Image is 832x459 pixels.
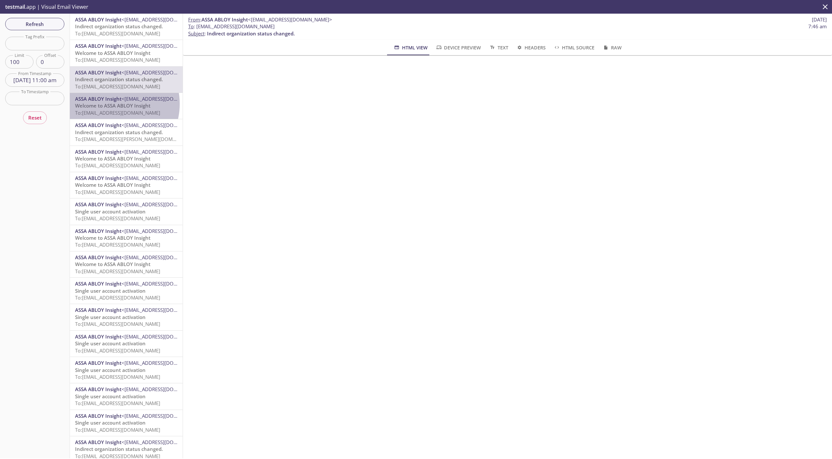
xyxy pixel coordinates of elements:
[70,383,183,409] div: ASSA ABLOY Insight<[EMAIL_ADDRESS][DOMAIN_NAME]>Single user account activationTo:[EMAIL_ADDRESS][...
[248,16,332,23] span: <[EMAIL_ADDRESS][DOMAIN_NAME]>
[122,201,206,208] span: <[EMAIL_ADDRESS][DOMAIN_NAME]>
[122,96,206,102] span: <[EMAIL_ADDRESS][DOMAIN_NAME]>
[188,16,200,23] span: From
[75,175,122,181] span: ASSA ABLOY Insight
[75,30,160,37] span: To: [EMAIL_ADDRESS][DOMAIN_NAME]
[75,340,146,347] span: Single user account activation
[122,386,206,392] span: <[EMAIL_ADDRESS][DOMAIN_NAME]>
[75,228,122,234] span: ASSA ABLOY Insight
[75,400,160,406] span: To: [EMAIL_ADDRESS][DOMAIN_NAME]
[70,67,183,93] div: ASSA ABLOY Insight<[EMAIL_ADDRESS][DOMAIN_NAME]>Indirect organization status changed.To:[EMAIL_AD...
[75,294,160,301] span: To: [EMAIL_ADDRESS][DOMAIN_NAME]
[602,44,621,52] span: Raw
[75,439,122,445] span: ASSA ABLOY Insight
[70,198,183,224] div: ASSA ABLOY Insight<[EMAIL_ADDRESS][DOMAIN_NAME]>Single user account activationTo:[EMAIL_ADDRESS][...
[75,321,160,327] span: To: [EMAIL_ADDRESS][DOMAIN_NAME]
[70,357,183,383] div: ASSA ABLOY Insight<[EMAIL_ADDRESS][DOMAIN_NAME]>Single user account activationTo:[EMAIL_ADDRESS][...
[122,413,206,419] span: <[EMAIL_ADDRESS][DOMAIN_NAME]>
[75,268,160,274] span: To: [EMAIL_ADDRESS][DOMAIN_NAME]
[75,241,160,248] span: To: [EMAIL_ADDRESS][DOMAIN_NAME]
[75,162,160,169] span: To: [EMAIL_ADDRESS][DOMAIN_NAME]
[75,23,163,30] span: Indirect organization status changed.
[70,14,183,40] div: ASSA ABLOY Insight<[EMAIL_ADDRESS][DOMAIN_NAME]>Indirect organization status changed.To:[EMAIL_AD...
[75,136,198,142] span: To: [EMAIL_ADDRESS][PERSON_NAME][DOMAIN_NAME]
[70,304,183,330] div: ASSA ABLOY Insight<[EMAIL_ADDRESS][DOMAIN_NAME]>Single user account activationTo:[EMAIL_ADDRESS][...
[70,251,183,277] div: ASSA ABLOY Insight<[EMAIL_ADDRESS][DOMAIN_NAME]>Welcome to ASSA ABLOY InsightTo:[EMAIL_ADDRESS][D...
[75,347,160,354] span: To: [EMAIL_ADDRESS][DOMAIN_NAME]
[75,208,146,215] span: Single user account activation
[75,446,163,452] span: Indirect organization status changed.
[808,23,827,30] span: 7:46 am
[70,172,183,198] div: ASSA ABLOY Insight<[EMAIL_ADDRESS][DOMAIN_NAME]>Welcome to ASSA ABLOY InsightTo:[EMAIL_ADDRESS][D...
[75,215,160,222] span: To: [EMAIL_ADDRESS][DOMAIN_NAME]
[75,235,150,241] span: Welcome to ASSA ABLOY Insight
[10,20,59,28] span: Refresh
[122,360,206,366] span: <[EMAIL_ADDRESS][DOMAIN_NAME]>
[75,43,122,49] span: ASSA ABLOY Insight
[188,30,204,37] span: Subject
[75,182,150,188] span: Welcome to ASSA ABLOY Insight
[122,307,206,313] span: <[EMAIL_ADDRESS][DOMAIN_NAME]>
[75,427,160,433] span: To: [EMAIL_ADDRESS][DOMAIN_NAME]
[188,23,194,30] span: To
[122,43,206,49] span: <[EMAIL_ADDRESS][DOMAIN_NAME]>
[75,261,150,267] span: Welcome to ASSA ABLOY Insight
[75,386,122,392] span: ASSA ABLOY Insight
[188,16,332,23] span: :
[75,83,160,90] span: To: [EMAIL_ADDRESS][DOMAIN_NAME]
[75,254,122,261] span: ASSA ABLOY Insight
[75,374,160,380] span: To: [EMAIL_ADDRESS][DOMAIN_NAME]
[188,23,275,30] span: : [EMAIL_ADDRESS][DOMAIN_NAME]
[75,280,122,287] span: ASSA ABLOY Insight
[122,148,206,155] span: <[EMAIL_ADDRESS][DOMAIN_NAME]>
[122,175,206,181] span: <[EMAIL_ADDRESS][DOMAIN_NAME]>
[75,307,122,313] span: ASSA ABLOY Insight
[75,360,122,366] span: ASSA ABLOY Insight
[70,225,183,251] div: ASSA ABLOY Insight<[EMAIL_ADDRESS][DOMAIN_NAME]>Welcome to ASSA ABLOY InsightTo:[EMAIL_ADDRESS][D...
[122,69,206,76] span: <[EMAIL_ADDRESS][DOMAIN_NAME]>
[75,122,122,128] span: ASSA ABLOY Insight
[5,18,64,30] button: Refresh
[5,3,25,10] span: testmail
[553,44,594,52] span: HTML Source
[489,44,508,52] span: Text
[75,109,160,116] span: To: [EMAIL_ADDRESS][DOMAIN_NAME]
[75,76,163,83] span: Indirect organization status changed.
[122,228,206,234] span: <[EMAIL_ADDRESS][DOMAIN_NAME]>
[75,333,122,340] span: ASSA ABLOY Insight
[75,367,146,373] span: Single user account activation
[75,314,146,320] span: Single user account activation
[75,16,122,23] span: ASSA ABLOY Insight
[75,287,146,294] span: Single user account activation
[435,44,481,52] span: Device Preview
[393,44,427,52] span: HTML View
[188,23,827,37] p: :
[70,331,183,357] div: ASSA ABLOY Insight<[EMAIL_ADDRESS][DOMAIN_NAME]>Single user account activationTo:[EMAIL_ADDRESS][...
[122,333,206,340] span: <[EMAIL_ADDRESS][DOMAIN_NAME]>
[516,44,546,52] span: Headers
[207,30,295,37] span: Indirect organization status changed.
[70,278,183,304] div: ASSA ABLOY Insight<[EMAIL_ADDRESS][DOMAIN_NAME]>Single user account activationTo:[EMAIL_ADDRESS][...
[75,201,122,208] span: ASSA ABLOY Insight
[122,254,206,261] span: <[EMAIL_ADDRESS][DOMAIN_NAME]>
[75,393,146,400] span: Single user account activation
[122,280,206,287] span: <[EMAIL_ADDRESS][DOMAIN_NAME]>
[23,111,47,124] button: Reset
[75,155,150,162] span: Welcome to ASSA ABLOY Insight
[70,119,183,145] div: ASSA ABLOY Insight<[EMAIL_ADDRESS][DOMAIN_NAME]>Indirect organization status changed.To:[EMAIL_AD...
[812,16,827,23] span: [DATE]
[75,69,122,76] span: ASSA ABLOY Insight
[122,16,206,23] span: <[EMAIL_ADDRESS][DOMAIN_NAME]>
[122,122,206,128] span: <[EMAIL_ADDRESS][DOMAIN_NAME]>
[75,102,150,109] span: Welcome to ASSA ABLOY Insight
[70,146,183,172] div: ASSA ABLOY Insight<[EMAIL_ADDRESS][DOMAIN_NAME]>Welcome to ASSA ABLOY InsightTo:[EMAIL_ADDRESS][D...
[70,93,183,119] div: ASSA ABLOY Insight<[EMAIL_ADDRESS][DOMAIN_NAME]>Welcome to ASSA ABLOY InsightTo:[EMAIL_ADDRESS][D...
[75,129,163,135] span: Indirect organization status changed.
[201,16,248,23] span: ASSA ABLOY Insight
[75,189,160,195] span: To: [EMAIL_ADDRESS][DOMAIN_NAME]
[75,419,146,426] span: Single user account activation
[70,410,183,436] div: ASSA ABLOY Insight<[EMAIL_ADDRESS][DOMAIN_NAME]>Single user account activationTo:[EMAIL_ADDRESS][...
[75,148,122,155] span: ASSA ABLOY Insight
[28,113,42,122] span: Reset
[75,413,122,419] span: ASSA ABLOY Insight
